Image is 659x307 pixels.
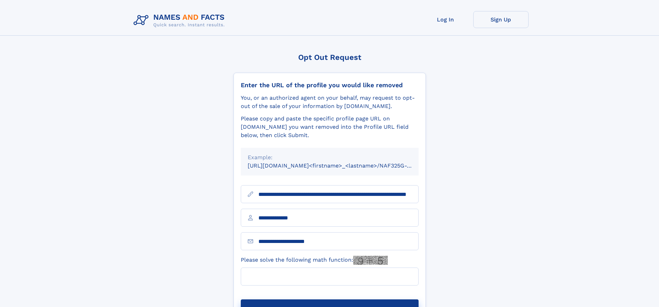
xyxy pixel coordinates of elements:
div: Please copy and paste the specific profile page URL on [DOMAIN_NAME] you want removed into the Pr... [241,115,419,139]
label: Please solve the following math function: [241,256,388,265]
div: You, or an authorized agent on your behalf, may request to opt-out of the sale of your informatio... [241,94,419,110]
div: Opt Out Request [234,53,426,62]
a: Sign Up [473,11,529,28]
img: Logo Names and Facts [131,11,230,30]
div: Enter the URL of the profile you would like removed [241,81,419,89]
div: Example: [248,153,412,162]
a: Log In [418,11,473,28]
small: [URL][DOMAIN_NAME]<firstname>_<lastname>/NAF325G-xxxxxxxx [248,162,432,169]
